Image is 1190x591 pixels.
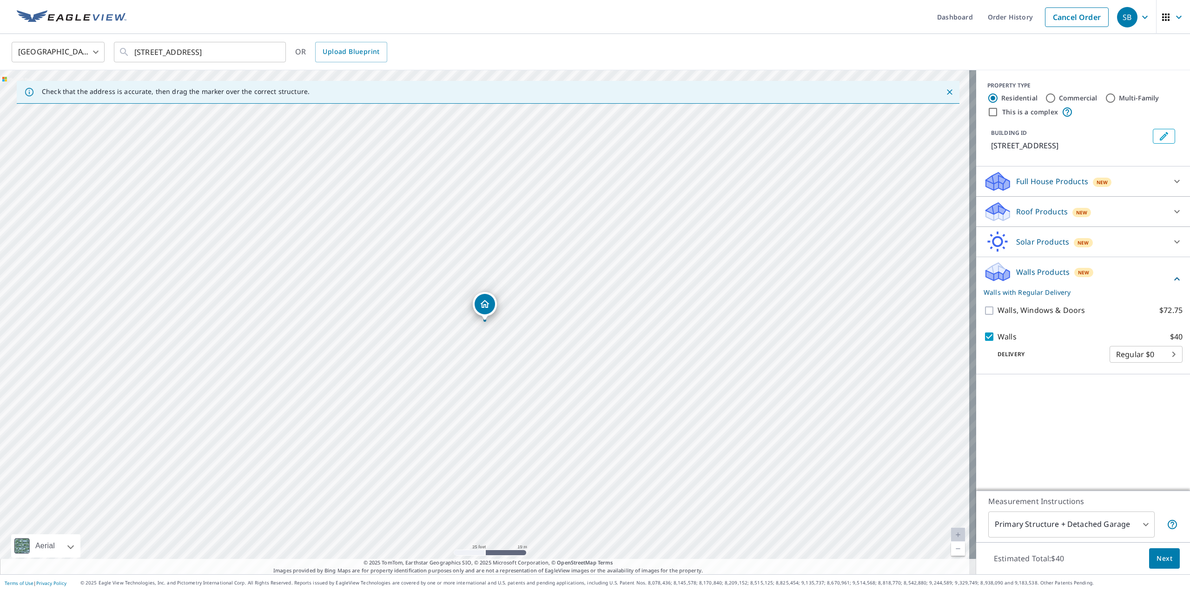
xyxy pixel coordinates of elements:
[998,331,1017,343] p: Walls
[1119,93,1159,103] label: Multi-Family
[1159,305,1183,316] p: $72.75
[1110,341,1183,367] div: Regular $0
[315,42,387,62] a: Upload Blueprint
[991,129,1027,137] p: BUILDING ID
[1045,7,1109,27] a: Cancel Order
[1149,548,1180,569] button: Next
[598,559,613,566] a: Terms
[984,287,1171,297] p: Walls with Regular Delivery
[134,39,267,65] input: Search by address or latitude-longitude
[951,528,965,542] a: Current Level 20, Zoom In Disabled
[1167,519,1178,530] span: Your report will include the primary structure and a detached garage if one exists.
[1016,176,1088,187] p: Full House Products
[36,580,66,586] a: Privacy Policy
[984,200,1183,223] div: Roof ProductsNew
[984,231,1183,253] div: Solar ProductsNew
[1078,239,1089,246] span: New
[1117,7,1137,27] div: SB
[1153,129,1175,144] button: Edit building 1
[984,350,1110,359] p: Delivery
[1016,236,1069,247] p: Solar Products
[998,305,1085,316] p: Walls, Windows & Doors
[80,579,1185,586] p: © 2025 Eagle View Technologies, Inc. and Pictometry International Corp. All Rights Reserved. Repo...
[11,534,80,558] div: Aerial
[42,87,310,96] p: Check that the address is accurate, then drag the marker over the correct structure.
[295,42,387,62] div: OR
[1001,93,1038,103] label: Residential
[557,559,596,566] a: OpenStreetMap
[1002,107,1058,117] label: This is a complex
[988,511,1155,538] div: Primary Structure + Detached Garage
[12,39,105,65] div: [GEOGRAPHIC_DATA]
[986,548,1071,569] p: Estimated Total: $40
[984,261,1183,297] div: Walls ProductsNewWalls with Regular Delivery
[1078,269,1090,276] span: New
[1157,553,1172,564] span: Next
[1016,266,1070,278] p: Walls Products
[991,140,1149,151] p: [STREET_ADDRESS]
[364,559,613,567] span: © 2025 TomTom, Earthstar Geographics SIO, © 2025 Microsoft Corporation, ©
[988,496,1178,507] p: Measurement Instructions
[5,580,33,586] a: Terms of Use
[1059,93,1097,103] label: Commercial
[5,580,66,586] p: |
[951,542,965,556] a: Current Level 20, Zoom Out
[1097,179,1108,186] span: New
[1170,331,1183,343] p: $40
[473,292,497,321] div: Dropped pin, building 1, Residential property, 9710 E 145th Ave Brighton, CO 80602
[987,81,1179,90] div: PROPERTY TYPE
[944,86,956,98] button: Close
[1076,209,1088,216] span: New
[323,46,379,58] span: Upload Blueprint
[984,170,1183,193] div: Full House ProductsNew
[17,10,126,24] img: EV Logo
[1016,206,1068,217] p: Roof Products
[33,534,58,558] div: Aerial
